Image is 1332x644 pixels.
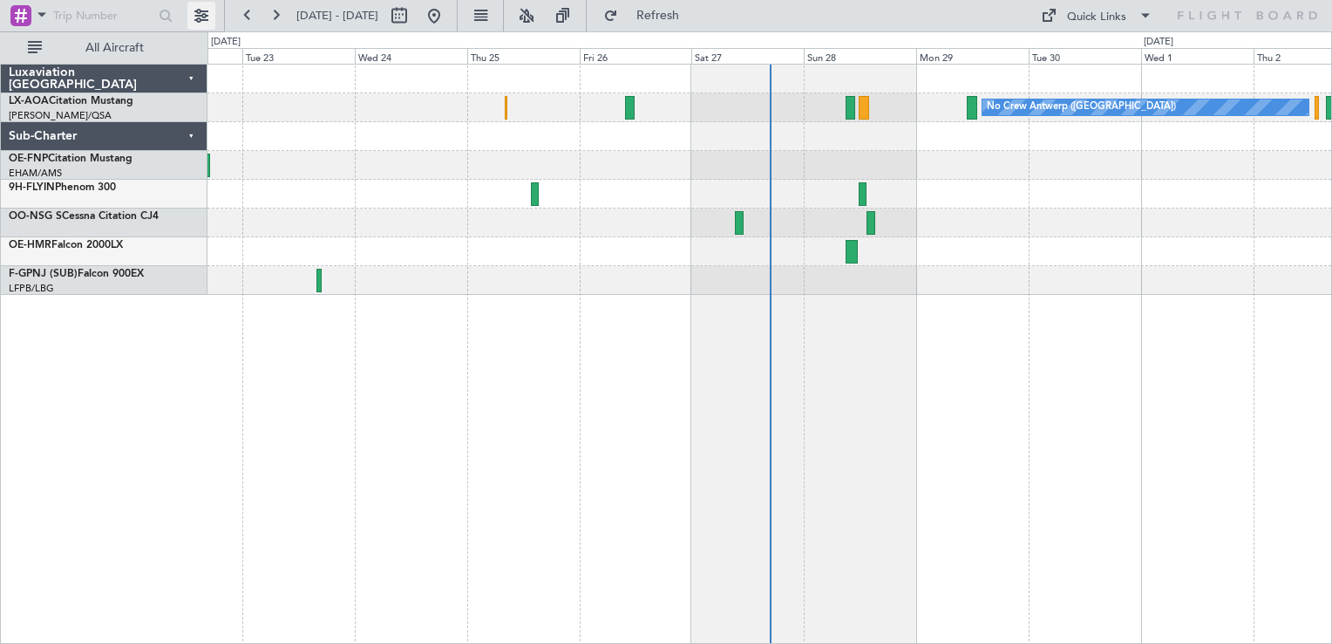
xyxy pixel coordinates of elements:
[9,240,123,250] a: OE-HMRFalcon 2000LX
[622,10,695,22] span: Refresh
[804,48,916,64] div: Sun 28
[1141,48,1254,64] div: Wed 1
[242,48,355,64] div: Tue 23
[45,42,184,54] span: All Aircraft
[9,154,133,164] a: OE-FNPCitation Mustang
[9,240,51,250] span: OE-HMR
[9,211,62,222] span: OO-NSG S
[9,154,48,164] span: OE-FNP
[1067,9,1126,26] div: Quick Links
[1029,48,1141,64] div: Tue 30
[580,48,692,64] div: Fri 26
[987,94,1176,120] div: No Crew Antwerp ([GEOGRAPHIC_DATA])
[9,109,112,122] a: [PERSON_NAME]/QSA
[467,48,580,64] div: Thu 25
[595,2,700,30] button: Refresh
[355,48,467,64] div: Wed 24
[53,3,153,29] input: Trip Number
[916,48,1029,64] div: Mon 29
[691,48,804,64] div: Sat 27
[296,8,378,24] span: [DATE] - [DATE]
[9,269,144,279] a: F-GPNJ (SUB)Falcon 900EX
[9,96,49,106] span: LX-AOA
[9,182,55,193] span: 9H-FLYIN
[1144,35,1173,50] div: [DATE]
[9,96,133,106] a: LX-AOACitation Mustang
[9,167,62,180] a: EHAM/AMS
[19,34,189,62] button: All Aircraft
[9,211,159,222] a: OO-NSG SCessna Citation CJ4
[9,182,116,193] a: 9H-FLYINPhenom 300
[9,282,54,295] a: LFPB/LBG
[9,269,78,279] span: F-GPNJ (SUB)
[1032,2,1161,30] button: Quick Links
